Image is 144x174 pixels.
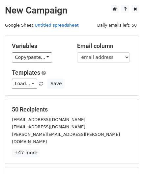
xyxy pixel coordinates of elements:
a: Untitled spreadsheet [35,23,78,28]
a: Daily emails left: 50 [95,23,139,28]
small: [EMAIL_ADDRESS][DOMAIN_NAME] [12,124,85,129]
small: Google Sheet: [5,23,79,28]
h5: Email column [77,42,132,50]
small: [EMAIL_ADDRESS][DOMAIN_NAME] [12,117,85,122]
h5: 50 Recipients [12,106,132,113]
a: +47 more [12,149,40,157]
small: [PERSON_NAME][EMAIL_ADDRESS][PERSON_NAME][DOMAIN_NAME] [12,132,120,144]
h2: New Campaign [5,5,139,16]
button: Save [47,79,65,89]
h5: Variables [12,42,67,50]
a: Templates [12,69,40,76]
a: Load... [12,79,37,89]
span: Daily emails left: 50 [95,22,139,29]
a: Copy/paste... [12,52,52,62]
